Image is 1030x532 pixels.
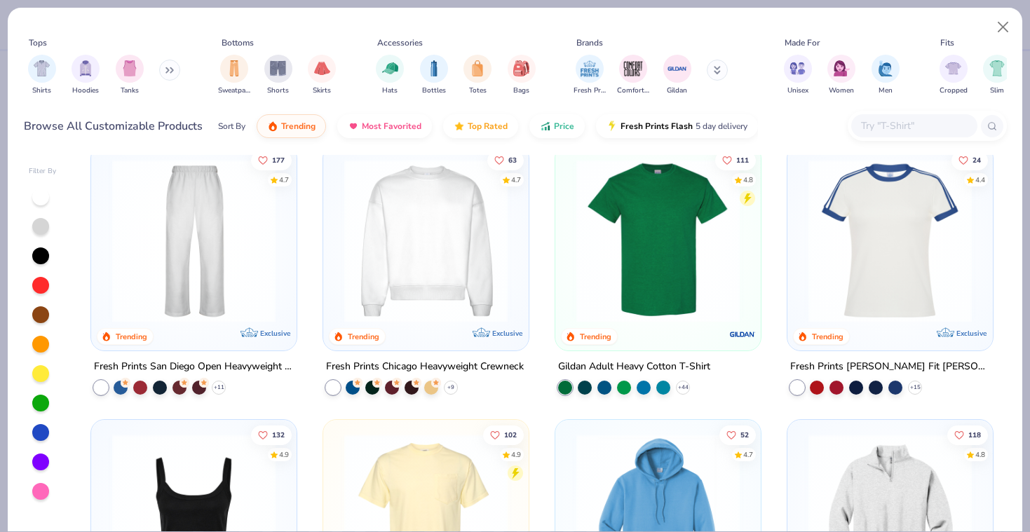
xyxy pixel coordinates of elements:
[989,60,1005,76] img: Slim Image
[218,120,245,132] div: Sort By
[729,320,757,348] img: Gildan logo
[829,86,854,96] span: Women
[860,118,968,134] input: Try "T-Shirt"
[121,86,139,96] span: Tanks
[222,36,254,49] div: Bottoms
[470,60,485,76] img: Totes Image
[574,55,606,96] button: filter button
[511,449,521,460] div: 4.9
[872,55,900,96] div: filter for Men
[715,150,756,170] button: Like
[910,383,921,392] span: + 15
[443,114,518,138] button: Top Rated
[508,156,517,163] span: 63
[264,55,292,96] div: filter for Shorts
[574,55,606,96] div: filter for Fresh Prints
[251,425,292,444] button: Like
[508,55,536,96] div: filter for Bags
[617,86,649,96] span: Comfort Colors
[801,159,979,322] img: e5540c4d-e74a-4e58-9a52-192fe86bec9f
[569,159,747,322] img: db319196-8705-402d-8b46-62aaa07ed94f
[376,55,404,96] div: filter for Hats
[740,431,749,438] span: 52
[469,86,487,96] span: Totes
[24,118,203,135] div: Browse All Customizable Products
[790,60,806,76] img: Unisex Image
[554,121,574,132] span: Price
[736,156,749,163] span: 111
[279,449,289,460] div: 4.9
[827,55,855,96] button: filter button
[308,55,336,96] div: filter for Skirts
[337,114,432,138] button: Most Favorited
[382,86,398,96] span: Hats
[513,86,529,96] span: Bags
[116,55,144,96] button: filter button
[218,55,250,96] div: filter for Sweatpants
[72,86,99,96] span: Hoodies
[513,60,529,76] img: Bags Image
[94,358,294,376] div: Fresh Prints San Diego Open Heavyweight Sweatpants
[251,150,292,170] button: Like
[272,156,285,163] span: 177
[945,60,961,76] img: Cropped Image
[487,150,524,170] button: Like
[313,86,331,96] span: Skirts
[529,114,585,138] button: Price
[983,55,1011,96] button: filter button
[337,159,515,322] img: 1358499d-a160-429c-9f1e-ad7a3dc244c9
[218,55,250,96] button: filter button
[382,60,398,76] img: Hats Image
[990,14,1017,41] button: Close
[267,86,289,96] span: Shorts
[947,425,988,444] button: Like
[492,329,522,338] span: Exclusive
[511,175,521,185] div: 4.7
[623,58,644,79] img: Comfort Colors Image
[32,86,51,96] span: Shirts
[940,36,954,49] div: Fits
[29,166,57,177] div: Filter By
[326,358,524,376] div: Fresh Prints Chicago Heavyweight Crewneck
[447,383,454,392] span: + 9
[667,86,687,96] span: Gildan
[973,156,981,163] span: 24
[834,60,850,76] img: Women Image
[78,60,93,76] img: Hoodies Image
[28,55,56,96] button: filter button
[785,36,820,49] div: Made For
[72,55,100,96] button: filter button
[426,60,442,76] img: Bottles Image
[214,383,224,392] span: + 11
[34,60,50,76] img: Shirts Image
[940,55,968,96] button: filter button
[504,431,517,438] span: 102
[29,36,47,49] div: Tops
[940,55,968,96] div: filter for Cropped
[463,55,492,96] div: filter for Totes
[218,86,250,96] span: Sweatpants
[743,449,753,460] div: 4.7
[257,114,326,138] button: Trending
[574,86,606,96] span: Fresh Prints
[463,55,492,96] button: filter button
[719,425,756,444] button: Like
[975,175,985,185] div: 4.4
[72,55,100,96] div: filter for Hoodies
[951,150,988,170] button: Like
[678,383,689,392] span: + 44
[260,329,290,338] span: Exclusive
[790,358,990,376] div: Fresh Prints [PERSON_NAME] Fit [PERSON_NAME] Shirt with Stripes
[422,86,446,96] span: Bottles
[663,55,691,96] button: filter button
[279,175,289,185] div: 4.7
[272,431,285,438] span: 132
[116,55,144,96] div: filter for Tanks
[667,58,688,79] img: Gildan Image
[226,60,242,76] img: Sweatpants Image
[508,55,536,96] button: filter button
[468,121,508,132] span: Top Rated
[784,55,812,96] button: filter button
[878,60,893,76] img: Men Image
[377,36,423,49] div: Accessories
